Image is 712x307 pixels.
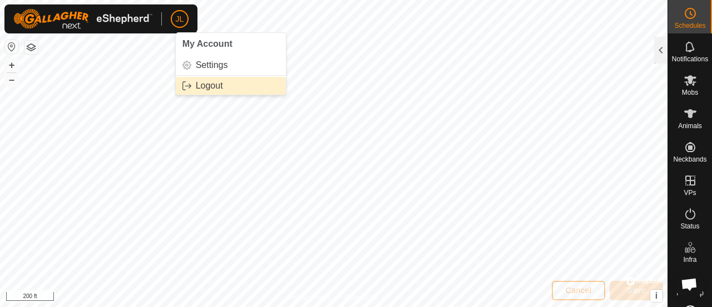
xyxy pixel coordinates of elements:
[290,293,332,303] a: Privacy Policy
[676,290,704,296] span: Heatmap
[674,269,704,299] div: Open chat
[5,40,18,53] button: Reset Map
[176,13,184,25] span: JL
[672,56,708,62] span: Notifications
[345,293,378,303] a: Contact Us
[5,73,18,86] button: –
[13,9,152,29] img: Gallagher Logo
[182,39,233,48] span: My Account
[176,56,286,74] a: Settings
[682,89,698,96] span: Mobs
[650,290,662,302] button: i
[176,77,286,95] a: Logout
[196,81,223,90] span: Logout
[673,156,706,163] span: Neckbands
[196,61,228,70] span: Settings
[674,22,705,29] span: Schedules
[684,189,696,196] span: VPs
[680,223,699,230] span: Status
[683,256,696,263] span: Infra
[678,123,702,129] span: Animals
[5,59,18,72] button: +
[655,291,657,300] span: i
[24,41,38,54] button: Map Layers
